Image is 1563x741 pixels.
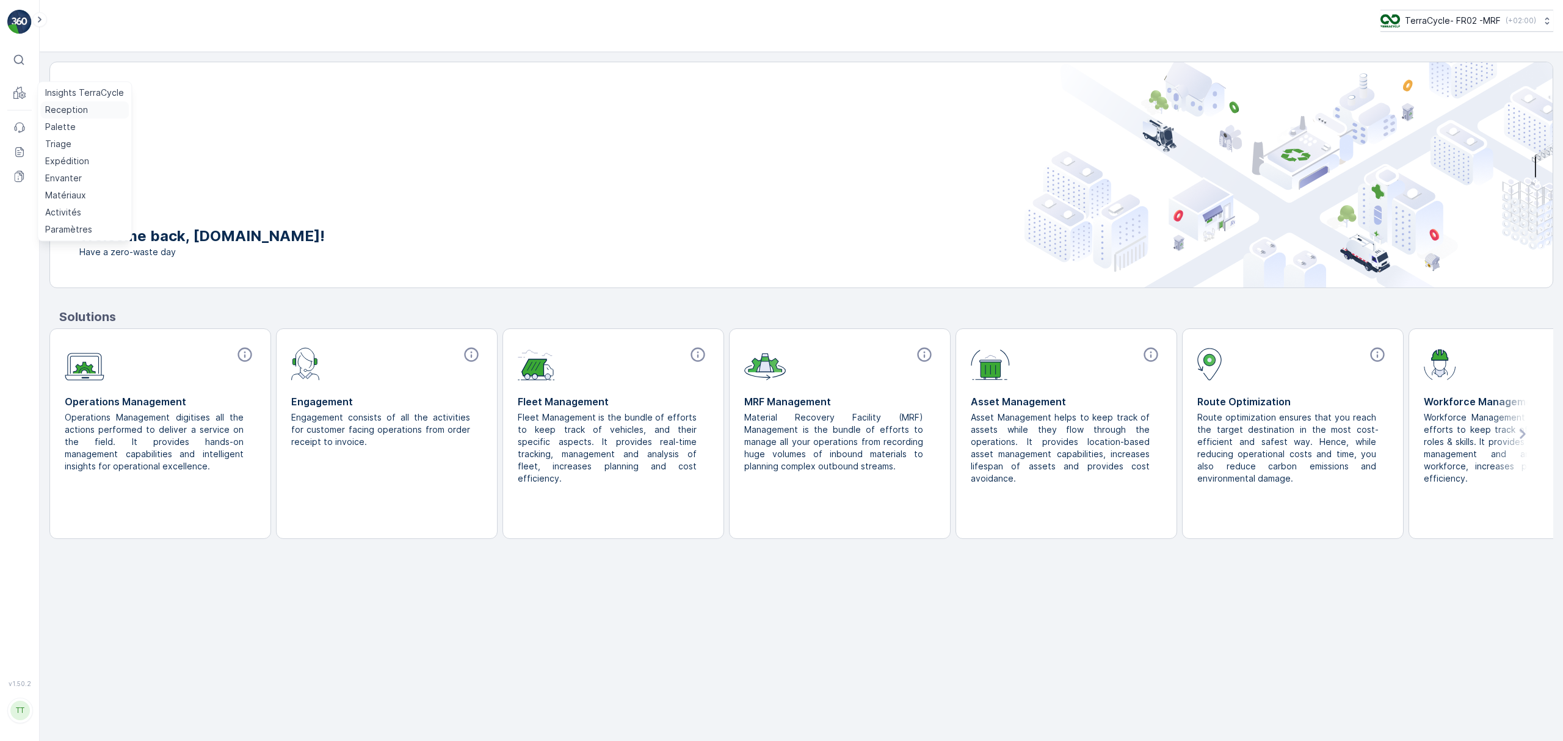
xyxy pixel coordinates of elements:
[1380,14,1400,27] img: terracycle.png
[1197,346,1222,380] img: module-icon
[7,10,32,34] img: logo
[65,411,246,472] p: Operations Management digitises all the actions performed to deliver a service on the field. It p...
[971,411,1152,485] p: Asset Management helps to keep track of assets while they flow through the operations. It provide...
[7,680,32,687] span: v 1.50.2
[744,411,926,472] p: Material Recovery Facility (MRF) Management is the bundle of efforts to manage all your operation...
[1197,411,1379,485] p: Route optimization ensures that you reach the target destination in the most cost-efficient and s...
[518,411,699,485] p: Fleet Management is the bundle of efforts to keep track of vehicles, and their specific aspects. ...
[744,346,786,380] img: module-icon
[1197,394,1388,409] p: Route Optimization
[79,246,325,258] span: Have a zero-waste day
[291,346,320,380] img: module-icon
[10,701,30,720] div: TT
[744,394,935,409] p: MRF Management
[291,411,473,448] p: Engagement consists of all the activities for customer facing operations from order receipt to in...
[518,394,709,409] p: Fleet Management
[59,308,1553,326] p: Solutions
[971,346,1010,380] img: module-icon
[518,346,555,380] img: module-icon
[65,346,104,381] img: module-icon
[1380,10,1553,32] button: TerraCycle- FR02 -MRF(+02:00)
[971,394,1162,409] p: Asset Management
[291,394,482,409] p: Engagement
[65,394,256,409] p: Operations Management
[79,226,325,246] p: Welcome back, [DOMAIN_NAME]!
[1405,15,1501,27] p: TerraCycle- FR02 -MRF
[1424,346,1456,380] img: module-icon
[1506,16,1536,26] p: ( +02:00 )
[7,690,32,731] button: TT
[1024,62,1553,287] img: city illustration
